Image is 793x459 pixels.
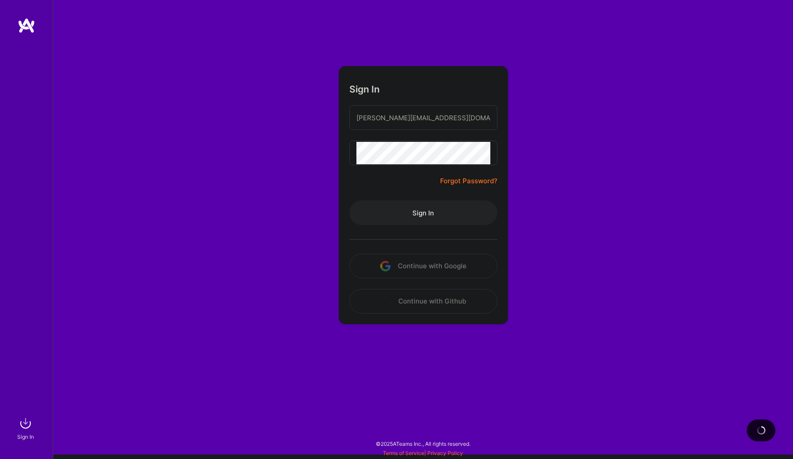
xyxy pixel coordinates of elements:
[53,433,793,455] div: © 2025 ATeams Inc., All rights reserved.
[349,200,497,225] button: Sign In
[380,261,391,271] img: icon
[383,450,463,456] span: |
[356,107,490,129] input: Email...
[349,84,380,95] h3: Sign In
[440,176,497,186] a: Forgot Password?
[349,289,497,314] button: Continue with Github
[19,415,34,441] a: sign inSign In
[349,254,497,278] button: Continue with Google
[17,415,34,432] img: sign in
[18,18,35,33] img: logo
[17,432,34,441] div: Sign In
[383,450,424,456] a: Terms of Service
[381,296,391,307] img: icon
[427,450,463,456] a: Privacy Policy
[756,425,767,436] img: loading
